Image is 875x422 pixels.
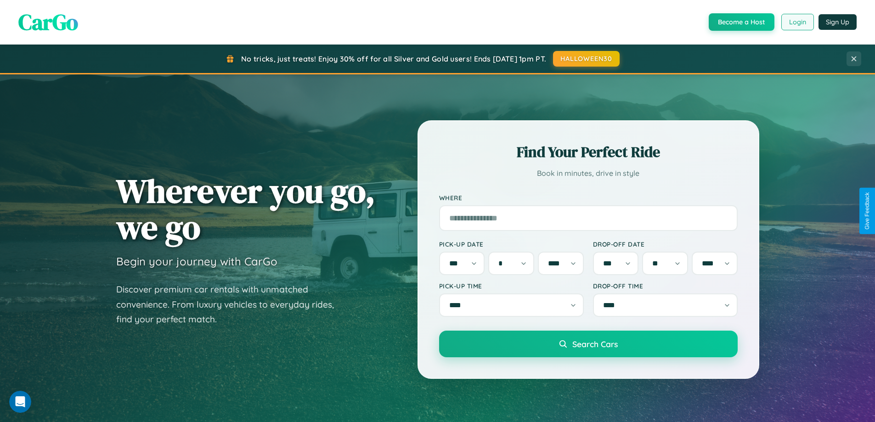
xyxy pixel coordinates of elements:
[241,54,546,63] span: No tricks, just treats! Enjoy 30% off for all Silver and Gold users! Ends [DATE] 1pm PT.
[439,282,584,290] label: Pick-up Time
[572,339,618,349] span: Search Cars
[553,51,620,67] button: HALLOWEEN30
[9,391,31,413] iframe: Intercom live chat
[439,331,738,357] button: Search Cars
[709,13,774,31] button: Become a Host
[864,192,870,230] div: Give Feedback
[116,254,277,268] h3: Begin your journey with CarGo
[439,142,738,162] h2: Find Your Perfect Ride
[781,14,814,30] button: Login
[439,194,738,202] label: Where
[439,240,584,248] label: Pick-up Date
[116,173,375,245] h1: Wherever you go, we go
[18,7,78,37] span: CarGo
[593,240,738,248] label: Drop-off Date
[439,167,738,180] p: Book in minutes, drive in style
[593,282,738,290] label: Drop-off Time
[116,282,346,327] p: Discover premium car rentals with unmatched convenience. From luxury vehicles to everyday rides, ...
[819,14,857,30] button: Sign Up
